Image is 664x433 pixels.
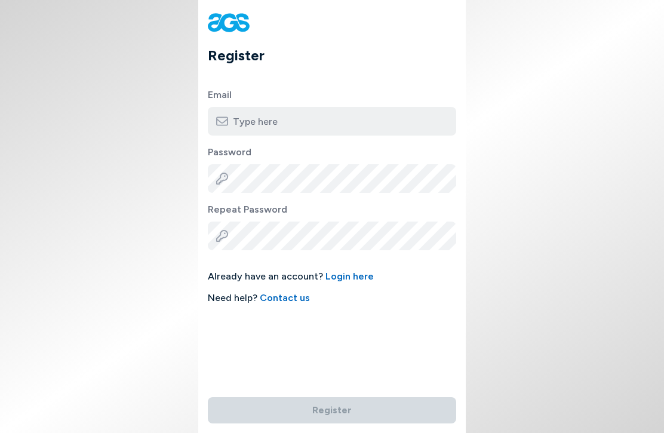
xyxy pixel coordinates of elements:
[208,45,466,66] h1: Register
[208,145,456,159] label: Password
[260,292,310,303] a: Contact us
[208,397,456,423] button: Register
[208,88,456,102] label: Email
[325,271,374,282] a: Login here
[208,202,456,217] label: Repeat Password
[208,107,456,136] input: Type here
[208,291,456,305] span: Need help?
[208,269,456,284] span: Already have an account?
